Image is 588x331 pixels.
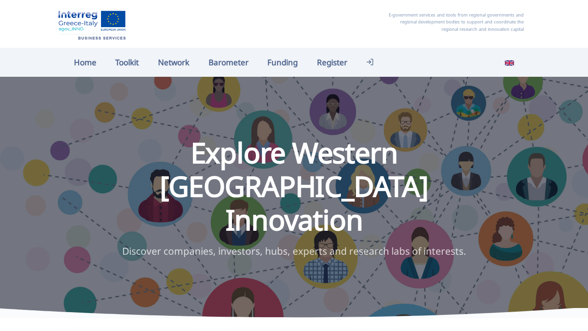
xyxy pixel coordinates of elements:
a: Home [64,52,106,72]
a: Barometer [199,52,258,72]
a: Funding [258,52,307,72]
a: Toolkit [106,52,149,72]
p: Discover companies, investors, hubs, experts and research labs of interests. [104,244,484,259]
img: en_flag.svg [505,58,514,68]
a: Network [148,52,199,72]
img: Home [55,7,129,41]
a: Register [307,52,357,72]
h1: Explore Western [GEOGRAPHIC_DATA] Innovation [104,136,484,237]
